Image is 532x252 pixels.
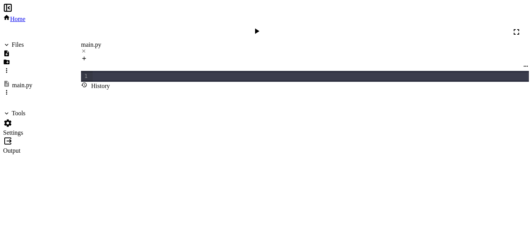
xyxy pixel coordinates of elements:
div: Settings [3,129,32,136]
iframe: chat widget [499,221,524,244]
div: main.py [12,82,32,89]
span: Home [10,16,25,22]
div: 1 [81,72,89,80]
div: History [81,82,110,90]
a: Home [3,16,25,22]
div: Tools [12,110,25,117]
iframe: chat widget [467,187,524,220]
div: main.py [81,41,529,55]
div: main.py [81,41,529,48]
div: Output [3,147,32,154]
div: Files [12,41,24,48]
